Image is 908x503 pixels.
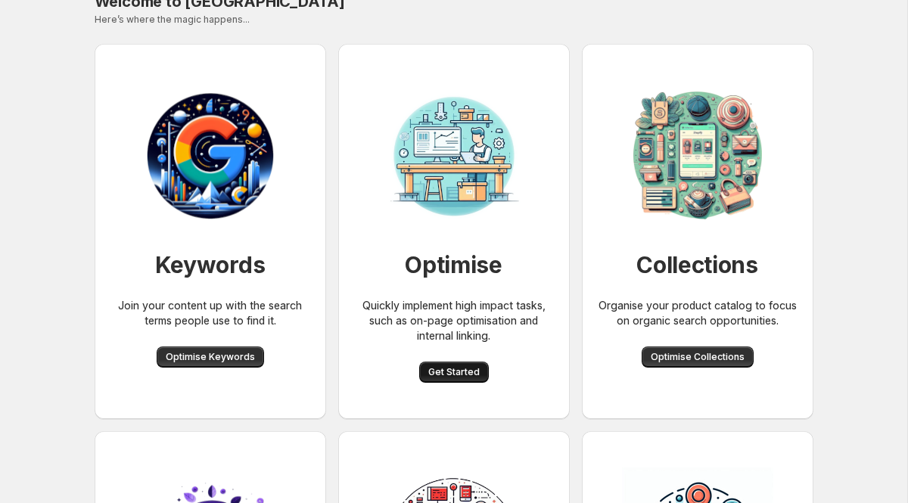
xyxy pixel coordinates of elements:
[594,298,801,328] p: Organise your product catalog to focus on organic search opportunities.
[107,298,314,328] p: Join your content up with the search terms people use to find it.
[135,80,286,231] img: Workbench for SEO
[155,250,266,280] h1: Keywords
[378,80,530,231] img: Workbench for SEO
[419,362,489,383] button: Get Started
[622,80,773,231] img: Collection organisation for SEO
[642,346,754,368] button: Optimise Collections
[651,351,745,363] span: Optimise Collections
[405,250,502,280] h1: Optimise
[95,14,813,26] p: Here’s where the magic happens...
[166,351,255,363] span: Optimise Keywords
[636,250,758,280] h1: Collections
[157,346,264,368] button: Optimise Keywords
[350,298,558,343] p: Quickly implement high impact tasks, such as on-page optimisation and internal linking.
[428,366,480,378] span: Get Started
